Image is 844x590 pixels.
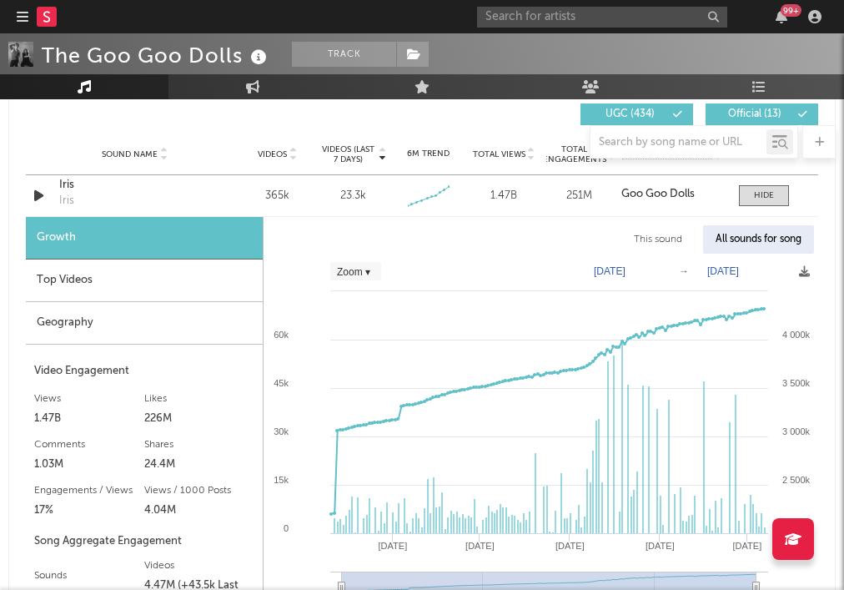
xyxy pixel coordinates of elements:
[292,42,396,67] button: Track
[34,566,144,586] div: Sounds
[34,455,144,475] div: 1.03M
[274,378,289,388] text: 45k
[144,501,254,521] div: 4.04M
[546,188,614,204] div: 251M
[782,426,811,436] text: 3 000k
[274,475,289,485] text: 15k
[465,541,495,551] text: [DATE]
[34,435,144,455] div: Comments
[34,361,254,381] div: Video Engagement
[144,556,254,576] div: Videos
[470,188,538,204] div: 1.47B
[59,177,210,194] a: Iris
[621,189,695,199] strong: Goo Goo Dolls
[144,455,254,475] div: 24.4M
[144,435,254,455] div: Shares
[34,501,144,521] div: 17%
[555,541,585,551] text: [DATE]
[144,389,254,409] div: Likes
[26,260,263,302] div: Top Videos
[34,481,144,501] div: Engagements / Views
[42,42,271,69] div: The Goo Goo Dolls
[340,188,366,204] div: 23.3k
[707,265,739,277] text: [DATE]
[590,136,766,149] input: Search by song name or URL
[26,302,263,345] div: Geography
[274,330,289,340] text: 60k
[379,541,408,551] text: [DATE]
[274,426,289,436] text: 30k
[144,409,254,429] div: 226M
[477,7,727,28] input: Search for artists
[782,330,811,340] text: 4 000k
[591,109,668,119] span: UGC ( 434 )
[594,265,625,277] text: [DATE]
[59,193,74,209] div: Iris
[733,541,762,551] text: [DATE]
[34,389,144,409] div: Views
[34,409,144,429] div: 1.47B
[703,225,814,254] div: All sounds for song
[716,109,793,119] span: Official ( 13 )
[244,188,311,204] div: 365k
[776,10,787,23] button: 99+
[284,523,289,533] text: 0
[782,475,811,485] text: 2 500k
[34,532,254,552] div: Song Aggregate Engagement
[580,103,693,125] button: UGC(434)
[144,481,254,501] div: Views / 1000 Posts
[621,225,695,254] div: This sound
[782,378,811,388] text: 3 500k
[621,189,722,200] a: Goo Goo Dolls
[646,541,675,551] text: [DATE]
[26,217,263,260] div: Growth
[781,4,801,17] div: 99 +
[706,103,818,125] button: Official(13)
[679,265,689,277] text: →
